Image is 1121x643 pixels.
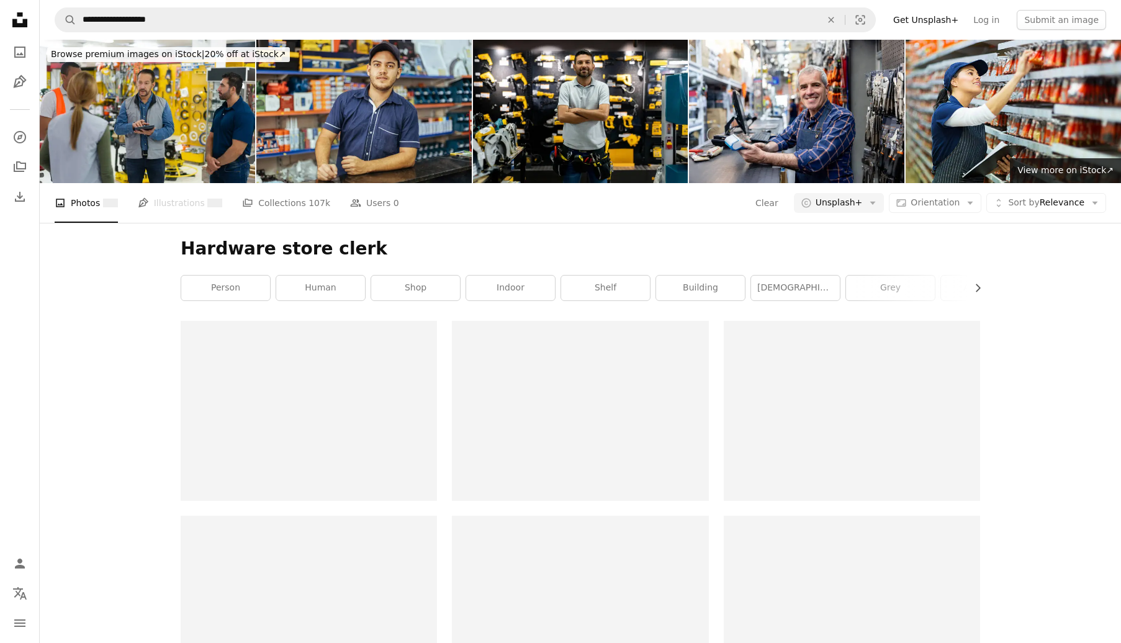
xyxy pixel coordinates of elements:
[656,276,745,300] a: building
[794,193,885,213] button: Unsplash+
[181,238,980,260] h1: Hardware store clerk
[350,183,399,223] a: Users 0
[308,196,330,210] span: 107k
[394,196,399,210] span: 0
[181,276,270,300] a: person
[966,276,980,300] button: scroll list to the right
[55,8,76,32] button: Search Unsplash
[138,183,222,223] a: Illustrations
[7,184,32,209] a: Download History
[7,611,32,636] button: Menu
[7,551,32,576] a: Log in / Sign up
[941,276,1030,300] a: accessory
[7,7,32,35] a: Home — Unsplash
[689,40,904,183] img: Retail clerk serving at the cash register at a hardware store
[55,7,876,32] form: Find visuals sitewide
[846,276,935,300] a: grey
[906,40,1121,183] img: hardware store worker counting stock
[51,49,204,59] span: Browse premium images on iStock |
[889,193,981,213] button: Orientation
[751,276,840,300] a: [DEMOGRAPHIC_DATA]
[40,40,255,183] img: Store manager talking to a group of employees at a hardware store
[40,40,297,70] a: Browse premium images on iStock|20% off at iStock↗
[1017,165,1114,175] span: View more on iStock ↗
[817,8,845,32] button: Clear
[561,276,650,300] a: shelf
[7,40,32,65] a: Photos
[7,155,32,179] a: Collections
[473,40,688,183] img: Portrait of a retail clerk working at a hardware store
[242,183,330,223] a: Collections 107k
[276,276,365,300] a: human
[7,581,32,606] button: Language
[845,8,875,32] button: Visual search
[911,197,960,207] span: Orientation
[256,40,472,183] img: Young latin man working in hardware store
[1017,10,1106,30] button: Submit an image
[7,125,32,150] a: Explore
[816,197,863,209] span: Unsplash+
[1008,197,1084,209] span: Relevance
[1010,158,1121,183] a: View more on iStock↗
[7,70,32,94] a: Illustrations
[51,49,286,59] span: 20% off at iStock ↗
[755,193,779,213] button: Clear
[966,10,1007,30] a: Log in
[886,10,966,30] a: Get Unsplash+
[1008,197,1039,207] span: Sort by
[466,276,555,300] a: indoor
[986,193,1106,213] button: Sort byRelevance
[371,276,460,300] a: shop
